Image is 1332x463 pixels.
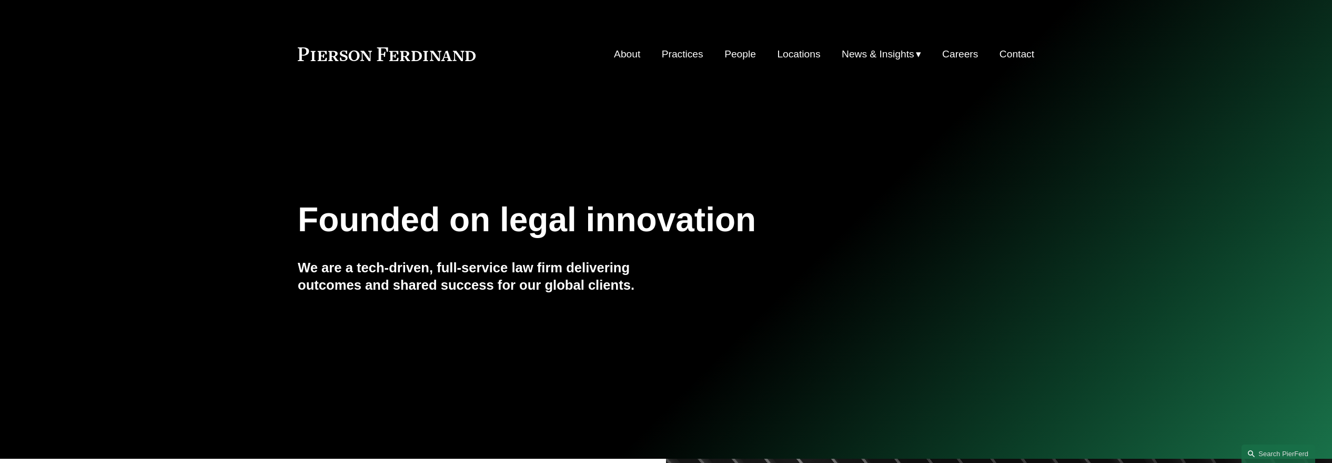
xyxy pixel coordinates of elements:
[298,259,666,293] h4: We are a tech-driven, full-service law firm delivering outcomes and shared success for our global...
[662,44,703,64] a: Practices
[614,44,640,64] a: About
[842,44,921,64] a: folder dropdown
[777,44,820,64] a: Locations
[942,44,978,64] a: Careers
[1000,44,1034,64] a: Contact
[724,44,756,64] a: People
[298,201,912,239] h1: Founded on legal innovation
[842,45,914,64] span: News & Insights
[1242,445,1315,463] a: Search this site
